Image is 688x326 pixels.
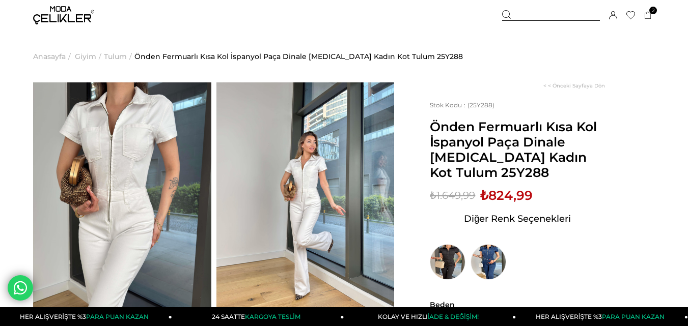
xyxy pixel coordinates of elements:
img: Önden Fermuarlı Kısa Kol İspanyol Paça Dinale Siyah Kadın Kot Tulum 25Y288 [430,244,465,280]
a: < < Önceki Sayfaya Dön [543,82,605,89]
li: > [33,31,73,82]
span: İADE & DEĞİŞİM! [428,313,479,320]
span: Önden Fermuarlı Kısa Kol İspanyol Paça Dinale [MEDICAL_DATA] Kadın Kot Tulum 25Y288 [430,119,605,180]
a: HER ALIŞVERİŞTE %3PARA PUAN KAZAN [516,307,688,326]
span: ₺1.649,99 [430,188,475,203]
span: Stok Kodu [430,101,467,109]
span: (25Y288) [430,101,494,109]
a: Giyim [75,31,96,82]
a: Anasayfa [33,31,66,82]
li: > [104,31,134,82]
span: KARGOYA TESLİM [245,313,300,320]
img: Dinale tulum 25Y288 [33,82,211,319]
a: 2 [644,12,652,19]
span: Beden [430,300,605,309]
span: 2 [649,7,657,14]
span: ₺824,99 [480,188,533,203]
img: Dinale tulum 25Y288 [216,82,395,319]
img: Önden Fermuarlı Kısa Kol İspanyol Paça Dinale Mavi Kadın Kot Tulum 25Y288 [471,244,506,280]
span: PARA PUAN KAZAN [602,313,665,320]
span: PARA PUAN KAZAN [86,313,149,320]
span: Diğer Renk Seçenekleri [464,211,571,227]
li: > [75,31,104,82]
a: KOLAY VE HIZLIİADE & DEĞİŞİM! [344,307,516,326]
img: logo [33,6,94,24]
a: 24 SAATTEKARGOYA TESLİM [172,307,344,326]
a: Tulum [104,31,127,82]
a: Önden Fermuarlı Kısa Kol İspanyol Paça Dinale [MEDICAL_DATA] Kadın Kot Tulum 25Y288 [134,31,463,82]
